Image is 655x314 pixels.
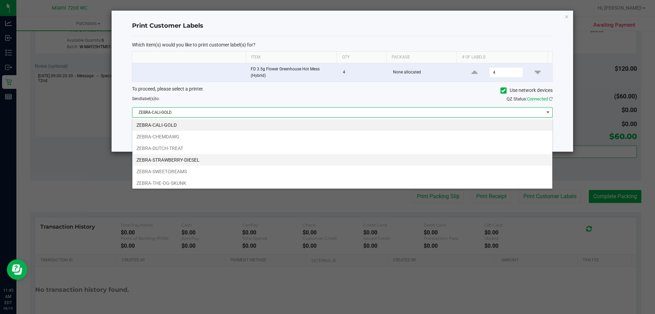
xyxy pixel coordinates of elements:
th: Qty [337,52,386,63]
span: Connected [527,96,548,101]
th: Item [246,52,337,63]
div: To proceed, please select a printer. [127,85,558,96]
iframe: Resource center [7,259,27,280]
li: ZEBRA-SWEET-DREAMS [132,166,552,177]
label: Use network devices [500,87,553,94]
span: QZ Status: [507,96,553,101]
td: FD 3.5g Flower Greenhouse Hot Mess (Hybrid) [247,63,339,82]
p: Which item(s) would you like to print customer label(s) for? [132,42,553,48]
li: ZEBRA-STRAWBERRY-DIESEL [132,154,552,166]
th: # of labels [456,52,548,63]
li: ZEBRA-DUTCH-TREAT [132,142,552,154]
li: ZEBRA-CALI-GOLD [132,119,552,131]
td: 4 [339,63,389,82]
li: ZEBRA-THE-OG-SKUNK [132,177,552,189]
span: label(s) [141,96,155,101]
li: ZEBRA-CHEMDAWG [132,131,552,142]
th: Package [386,52,456,63]
h4: Print Customer Labels [132,22,553,30]
span: ZEBRA-CALI-GOLD [132,108,544,117]
span: Send to: [132,96,160,101]
td: None allocated [389,63,460,82]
